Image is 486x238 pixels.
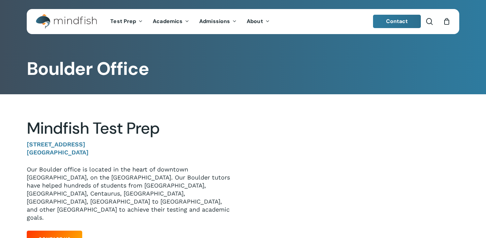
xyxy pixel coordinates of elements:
span: Academics [153,18,183,25]
h2: Mindfish Test Prep [27,119,233,138]
a: Admissions [194,19,242,24]
span: Admissions [199,18,230,25]
a: About [242,19,275,24]
span: About [247,18,263,25]
nav: Main Menu [105,9,274,34]
a: Test Prep [105,19,148,24]
span: Contact [386,18,408,25]
a: Academics [148,19,194,24]
strong: [GEOGRAPHIC_DATA] [27,149,89,156]
strong: [STREET_ADDRESS] [27,141,85,148]
a: Cart [443,18,450,25]
p: Our Boulder office is located in the heart of downtown [GEOGRAPHIC_DATA], on the [GEOGRAPHIC_DATA... [27,165,233,222]
a: Contact [373,15,421,28]
header: Main Menu [27,9,459,34]
span: Test Prep [110,18,136,25]
h1: Boulder Office [27,58,459,80]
